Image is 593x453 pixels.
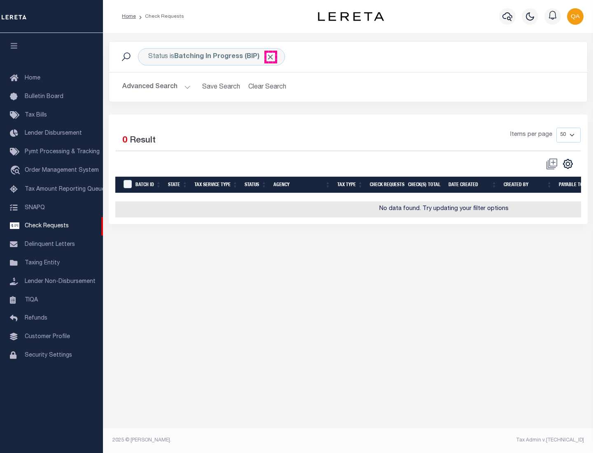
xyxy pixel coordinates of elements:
[25,149,100,155] span: Pymt Processing & Tracking
[334,177,367,194] th: Tax Type: activate to sort column ascending
[266,53,275,61] span: Click to Remove
[25,315,47,321] span: Refunds
[270,177,334,194] th: Agency: activate to sort column ascending
[165,177,191,194] th: State: activate to sort column ascending
[405,177,445,194] th: Check(s) Total
[136,13,184,20] li: Check Requests
[25,279,96,285] span: Lender Non-Disbursement
[25,205,45,210] span: SNAPQ
[500,177,556,194] th: Created By: activate to sort column ascending
[354,437,584,444] div: Tax Admin v.[TECHNICAL_ID]
[138,48,285,65] div: Status is
[25,223,69,229] span: Check Requests
[25,297,38,303] span: TIQA
[130,134,156,147] label: Result
[25,187,105,192] span: Tax Amount Reporting Queue
[174,54,275,60] b: Batching In Progress (BIP)
[25,168,99,173] span: Order Management System
[367,177,405,194] th: Check Requests
[25,242,75,248] span: Delinquent Letters
[106,437,348,444] div: 2025 © [PERSON_NAME].
[25,112,47,118] span: Tax Bills
[245,79,290,95] button: Clear Search
[25,334,70,340] span: Customer Profile
[241,177,270,194] th: Status: activate to sort column ascending
[122,79,191,95] button: Advanced Search
[25,353,72,358] span: Security Settings
[10,166,23,176] i: travel_explore
[510,131,552,140] span: Items per page
[132,177,165,194] th: Batch Id: activate to sort column ascending
[318,12,384,21] img: logo-dark.svg
[445,177,500,194] th: Date Created: activate to sort column ascending
[567,8,584,25] img: svg+xml;base64,PHN2ZyB4bWxucz0iaHR0cDovL3d3dy53My5vcmcvMjAwMC9zdmciIHBvaW50ZXItZXZlbnRzPSJub25lIi...
[122,136,127,145] span: 0
[197,79,245,95] button: Save Search
[25,75,40,81] span: Home
[25,94,63,100] span: Bulletin Board
[191,177,241,194] th: Tax Service Type: activate to sort column ascending
[25,131,82,136] span: Lender Disbursement
[25,260,60,266] span: Taxing Entity
[122,14,136,19] a: Home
